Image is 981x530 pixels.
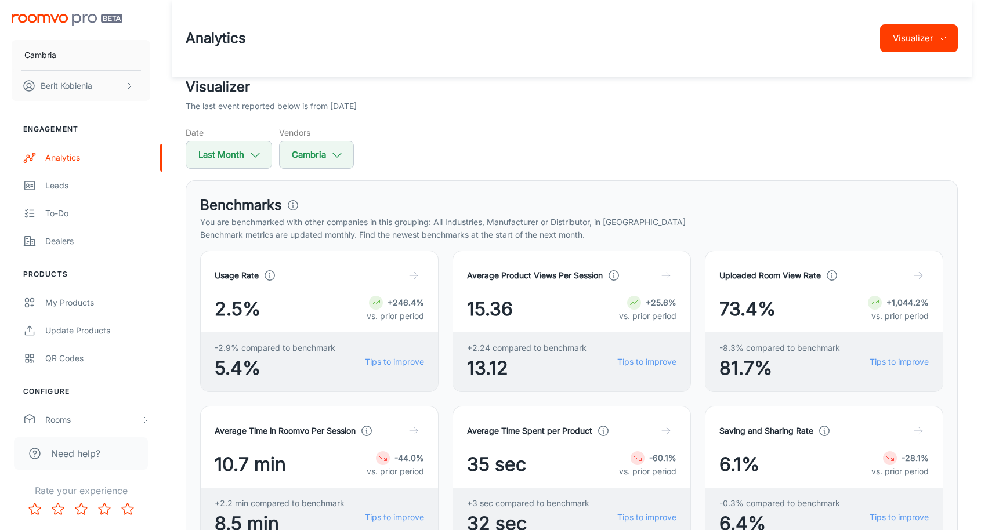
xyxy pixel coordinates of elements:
span: Need help? [51,446,100,460]
h2: Visualizer [186,77,958,97]
span: +3 sec compared to benchmark [467,497,589,510]
button: Visualizer [880,24,958,52]
h4: Usage Rate [215,269,259,282]
h4: Saving and Sharing Rate [719,424,813,437]
p: vs. prior period [868,310,929,322]
span: 6.1% [719,451,759,478]
img: Roomvo PRO Beta [12,14,122,26]
h4: Average Time Spent per Product [467,424,592,437]
span: -0.3% compared to benchmark [719,497,840,510]
span: -8.3% compared to benchmark [719,342,840,354]
p: Rate your experience [9,484,153,498]
div: QR Codes [45,352,150,365]
span: 35 sec [467,451,526,478]
div: Dealers [45,235,150,248]
h5: Vendors [279,126,354,139]
span: -2.9% compared to benchmark [215,342,335,354]
h1: Analytics [186,28,246,49]
div: My Products [45,296,150,309]
strong: -44.0% [394,453,424,463]
h5: Date [186,126,272,139]
span: 13.12 [467,354,587,382]
button: Rate 5 star [116,498,139,521]
a: Tips to improve [617,511,676,524]
div: Rooms [45,413,141,426]
a: Tips to improve [365,511,424,524]
strong: -28.1% [902,453,929,463]
div: Analytics [45,151,150,164]
button: Cambria [279,141,354,169]
p: vs. prior period [367,465,424,478]
a: Tips to improve [870,511,929,524]
a: Tips to improve [870,355,929,368]
a: Tips to improve [365,355,424,368]
strong: +1,044.2% [886,297,929,307]
span: 73.4% [719,295,776,323]
span: 10.7 min [215,451,286,478]
button: Last Month [186,141,272,169]
span: 5.4% [215,354,335,382]
p: The last event reported below is from [DATE] [186,100,357,112]
p: vs. prior period [619,465,676,478]
p: vs. prior period [871,465,929,478]
span: 81.7% [719,354,840,382]
button: Cambria [12,40,150,70]
p: Benchmark metrics are updated monthly. Find the newest benchmarks at the start of the next month. [200,228,943,241]
p: Berit Kobienia [41,79,92,92]
span: +2.24 compared to benchmark [467,342,587,354]
h4: Uploaded Room View Rate [719,269,821,282]
strong: -60.1% [649,453,676,463]
span: 15.36 [467,295,513,323]
span: 2.5% [215,295,260,323]
button: Rate 3 star [70,498,93,521]
a: Tips to improve [617,355,676,368]
strong: +25.6% [646,297,676,307]
p: You are benchmarked with other companies in this grouping: All Industries, Manufacturer or Distri... [200,216,943,228]
h3: Benchmarks [200,195,282,216]
button: Rate 4 star [93,498,116,521]
button: Berit Kobienia [12,71,150,101]
p: Cambria [24,49,56,61]
button: Rate 2 star [46,498,70,521]
div: Leads [45,179,150,192]
h4: Average Time in Roomvo Per Session [215,424,356,437]
p: vs. prior period [619,310,676,322]
span: +2.2 min compared to benchmark [215,497,345,510]
strong: +246.4% [388,297,424,307]
div: Update Products [45,324,150,337]
button: Rate 1 star [23,498,46,521]
h4: Average Product Views Per Session [467,269,603,282]
p: vs. prior period [367,310,424,322]
div: To-do [45,207,150,220]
